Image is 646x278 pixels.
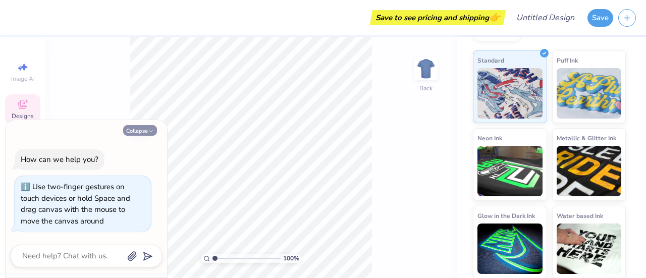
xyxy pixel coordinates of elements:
img: Metallic & Glitter Ink [557,146,622,196]
img: Standard [477,68,543,119]
div: Use two-finger gestures on touch devices or hold Space and drag canvas with the mouse to move the... [21,182,130,226]
span: Metallic & Glitter Ink [557,133,616,143]
div: How can we help you? [21,154,98,164]
span: Neon Ink [477,133,502,143]
button: Collapse [123,125,157,136]
div: Back [419,84,433,93]
span: Standard [477,55,504,66]
span: 100 % [283,254,299,263]
img: Back [416,59,436,79]
button: Save [587,9,613,27]
input: Untitled Design [508,8,582,28]
img: Neon Ink [477,146,543,196]
img: Puff Ink [557,68,622,119]
div: Save to see pricing and shipping [372,10,503,25]
span: Water based Ink [557,210,603,221]
img: Water based Ink [557,224,622,274]
img: Glow in the Dark Ink [477,224,543,274]
span: Puff Ink [557,55,578,66]
span: Designs [12,112,34,120]
span: Image AI [11,75,35,83]
span: Glow in the Dark Ink [477,210,535,221]
span: 👉 [489,11,500,23]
